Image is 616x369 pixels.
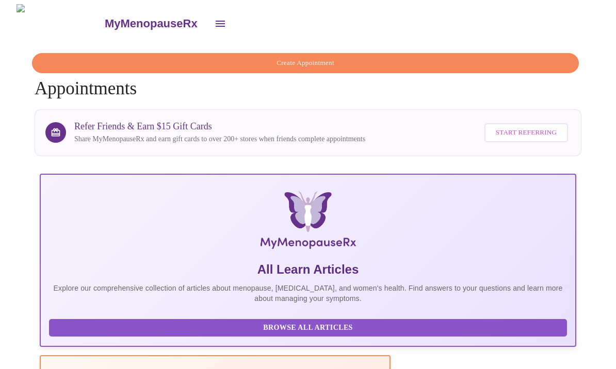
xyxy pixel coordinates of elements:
[44,57,567,69] span: Create Appointment
[49,261,567,278] h5: All Learn Articles
[49,319,567,337] button: Browse All Articles
[103,6,207,42] a: MyMenopauseRx
[129,191,487,253] img: MyMenopauseRx Logo
[496,127,557,139] span: Start Referring
[49,283,567,304] p: Explore our comprehensive collection of articles about menopause, [MEDICAL_DATA], and women's hea...
[484,123,568,142] button: Start Referring
[74,121,365,132] h3: Refer Friends & Earn $15 Gift Cards
[74,134,365,144] p: Share MyMenopauseRx and earn gift cards to over 200+ stores when friends complete appointments
[482,118,571,147] a: Start Referring
[208,11,233,36] button: open drawer
[105,17,198,30] h3: MyMenopauseRx
[32,53,579,73] button: Create Appointment
[17,4,103,43] img: MyMenopauseRx Logo
[59,322,557,334] span: Browse All Articles
[35,53,581,99] h4: Appointments
[49,322,570,331] a: Browse All Articles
